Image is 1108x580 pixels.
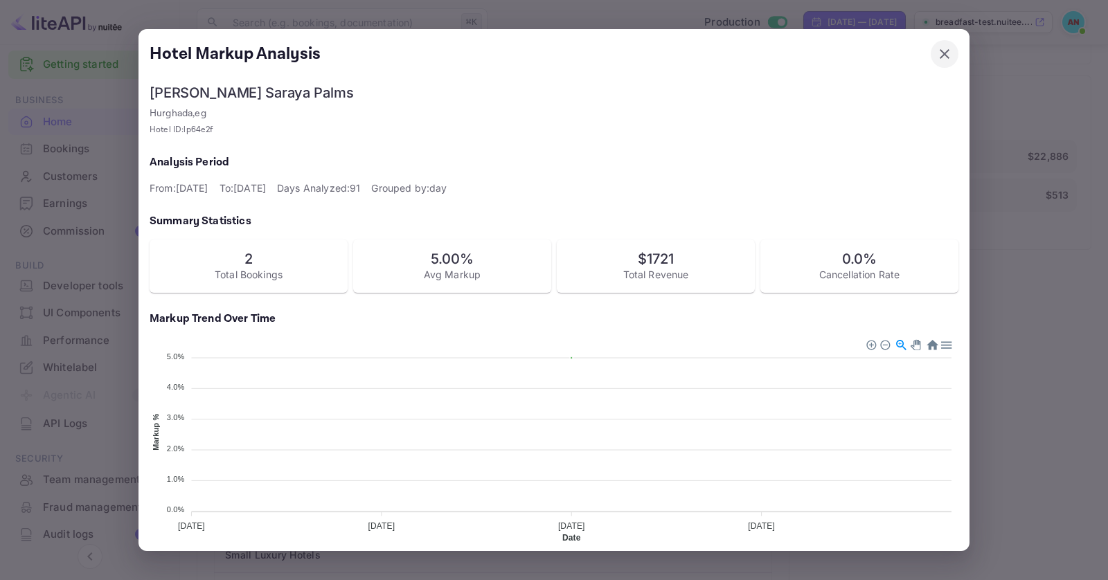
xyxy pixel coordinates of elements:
[866,339,875,349] div: Zoom In
[150,84,958,101] h6: [PERSON_NAME] Saraya Palms
[879,339,889,349] div: Zoom Out
[771,251,947,267] h6: 0.0 %
[371,181,447,195] p: Grouped by: day
[568,267,744,282] p: Total Revenue
[562,533,581,543] text: Date
[926,338,938,350] div: Reset Zoom
[911,340,919,348] div: Panning
[167,444,185,452] tspan: 2.0%
[150,43,321,65] h5: Hotel Markup Analysis
[167,383,185,391] tspan: 4.0%
[178,521,205,531] tspan: [DATE]
[368,521,395,531] tspan: [DATE]
[167,352,185,360] tspan: 5.0%
[568,251,744,267] h6: $ 1721
[167,505,185,514] tspan: 0.0%
[161,251,337,267] h6: 2
[364,267,540,282] p: Avg Markup
[150,212,958,231] h6: Summary Statistics
[771,267,947,282] p: Cancellation Rate
[220,181,266,195] p: To: [DATE]
[558,521,585,531] tspan: [DATE]
[748,521,775,531] tspan: [DATE]
[161,267,337,282] p: Total Bookings
[167,413,185,422] tspan: 3.0%
[150,107,958,121] p: Hurghada , eg
[150,181,208,195] p: From: [DATE]
[150,309,958,329] h6: Markup Trend Over Time
[364,251,540,267] h6: 5.00 %
[150,124,958,136] p: Hotel ID: lp64e2f
[277,181,360,195] p: Days Analyzed: 91
[152,413,160,450] text: Markup %
[895,338,906,350] div: Selection Zoom
[150,153,958,172] h6: Analysis Period
[167,475,185,483] tspan: 1.0%
[940,338,951,350] div: Menu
